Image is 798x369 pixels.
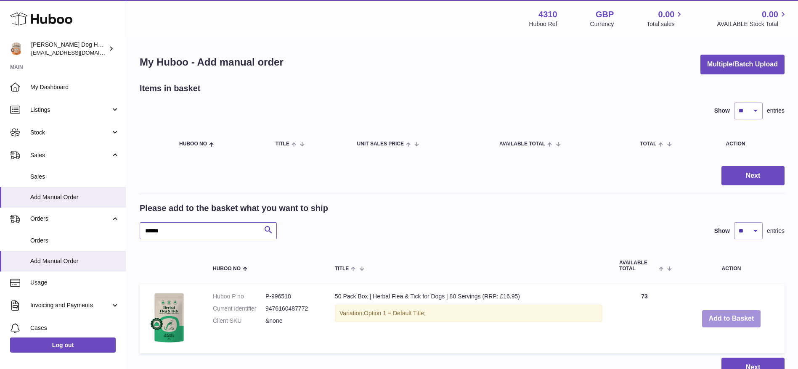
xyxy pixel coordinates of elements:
[30,129,111,137] span: Stock
[658,9,675,20] span: 0.00
[721,166,785,186] button: Next
[30,193,119,201] span: Add Manual Order
[140,83,201,94] h2: Items in basket
[265,305,318,313] dd: 9476160487772
[611,284,678,353] td: 73
[213,305,265,313] dt: Current identifier
[148,293,190,343] img: 50 Pack Box | Herbal Flea & Tick for Dogs | 80 Servings (RRP: £16.95)
[30,301,111,309] span: Invoicing and Payments
[179,141,207,147] span: Huboo no
[31,41,107,57] div: [PERSON_NAME] Dog House
[335,266,349,271] span: Title
[726,141,776,147] div: Action
[30,324,119,332] span: Cases
[30,257,119,265] span: Add Manual Order
[326,284,611,353] td: 50 Pack Box | Herbal Flea & Tick for Dogs | 80 Servings (RRP: £16.95)
[213,293,265,300] dt: Huboo P no
[265,293,318,300] dd: P-996518
[30,83,119,91] span: My Dashboard
[10,337,116,353] a: Log out
[30,215,111,223] span: Orders
[30,173,119,181] span: Sales
[647,20,684,28] span: Total sales
[30,151,111,159] span: Sales
[30,237,119,245] span: Orders
[717,9,788,28] a: 0.00 AVAILABLE Stock Total
[10,42,23,55] img: internalAdmin-4310@internal.huboo.com
[276,141,289,147] span: Title
[213,266,241,271] span: Huboo no
[702,310,761,327] button: Add to Basket
[767,227,785,235] span: entries
[357,141,404,147] span: Unit Sales Price
[596,9,614,20] strong: GBP
[364,310,426,316] span: Option 1 = Default Title;
[619,260,657,271] span: AVAILABLE Total
[538,9,557,20] strong: 4310
[640,141,656,147] span: Total
[767,107,785,115] span: entries
[678,252,785,279] th: Action
[714,107,730,115] label: Show
[717,20,788,28] span: AVAILABLE Stock Total
[31,49,124,56] span: [EMAIL_ADDRESS][DOMAIN_NAME]
[529,20,557,28] div: Huboo Ref
[30,279,119,287] span: Usage
[590,20,614,28] div: Currency
[335,305,602,322] div: Variation:
[714,227,730,235] label: Show
[213,317,265,325] dt: Client SKU
[499,141,545,147] span: AVAILABLE Total
[265,317,318,325] dd: &none
[140,203,328,214] h2: Please add to the basket what you want to ship
[140,55,284,69] h1: My Huboo - Add manual order
[30,106,111,114] span: Listings
[700,55,785,74] button: Multiple/Batch Upload
[647,9,684,28] a: 0.00 Total sales
[762,9,778,20] span: 0.00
